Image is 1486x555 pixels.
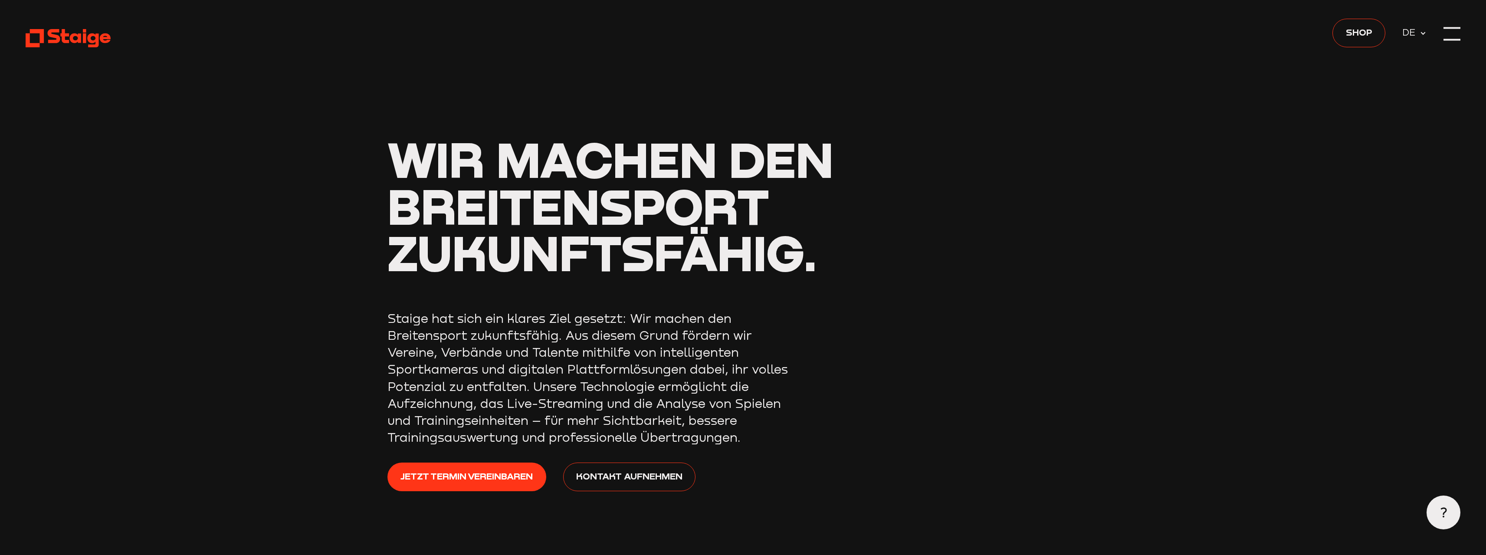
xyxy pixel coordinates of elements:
span: Jetzt Termin vereinbaren [400,469,533,483]
a: Shop [1332,19,1385,47]
a: Kontakt aufnehmen [563,463,696,491]
p: Staige hat sich ein klares Ziel gesetzt: Wir machen den Breitensport zukunftsfähig. Aus diesem Gr... [387,310,800,446]
span: DE [1402,25,1420,40]
a: Jetzt Termin vereinbaren [387,463,546,491]
span: Kontakt aufnehmen [576,469,682,483]
span: Wir machen den Breitensport zukunftsfähig. [387,129,833,282]
span: Shop [1346,25,1372,39]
